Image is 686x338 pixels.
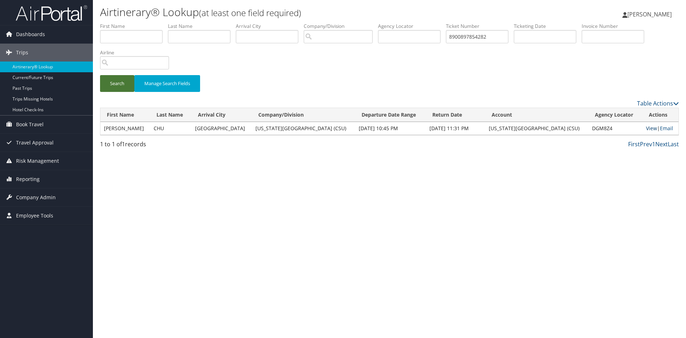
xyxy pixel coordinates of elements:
th: Departure Date Range: activate to sort column ascending [355,108,426,122]
td: [PERSON_NAME] [100,122,150,135]
span: Reporting [16,170,40,188]
label: Agency Locator [378,23,446,30]
span: Company Admin [16,188,56,206]
label: Invoice Number [582,23,650,30]
label: Last Name [168,23,236,30]
td: DGM8Z4 [588,122,642,135]
a: First [628,140,640,148]
a: Last [668,140,679,148]
div: 1 to 1 of records [100,140,237,152]
th: Company/Division [252,108,355,122]
img: airportal-logo.png [16,5,87,21]
th: Last Name: activate to sort column ascending [150,108,192,122]
td: | [642,122,678,135]
small: (at least one field required) [199,7,301,19]
td: [DATE] 10:45 PM [355,122,426,135]
td: [US_STATE][GEOGRAPHIC_DATA] (CSU) [485,122,588,135]
th: First Name: activate to sort column ascending [100,108,150,122]
a: 1 [652,140,655,148]
span: Employee Tools [16,207,53,225]
h1: Airtinerary® Lookup [100,5,486,20]
label: Ticketing Date [514,23,582,30]
a: [PERSON_NAME] [622,4,679,25]
td: [DATE] 11:31 PM [426,122,485,135]
th: Arrival City: activate to sort column descending [192,108,252,122]
span: Book Travel [16,116,44,133]
a: Table Actions [637,99,679,107]
a: Next [655,140,668,148]
span: Travel Approval [16,134,54,152]
label: Airline [100,49,174,56]
td: [US_STATE][GEOGRAPHIC_DATA] (CSU) [252,122,355,135]
label: Arrival City [236,23,304,30]
span: Trips [16,44,28,62]
span: [PERSON_NAME] [627,10,672,18]
label: Company/Division [304,23,378,30]
a: Prev [640,140,652,148]
label: First Name [100,23,168,30]
label: Ticket Number [446,23,514,30]
th: Return Date: activate to sort column ascending [426,108,485,122]
th: Actions [642,108,678,122]
button: Manage Search Fields [134,75,200,92]
span: Risk Management [16,152,59,170]
th: Agency Locator: activate to sort column ascending [588,108,642,122]
td: CHU [150,122,192,135]
a: Email [660,125,673,132]
a: View [646,125,657,132]
span: Dashboards [16,25,45,43]
td: [GEOGRAPHIC_DATA] [192,122,252,135]
button: Search [100,75,134,92]
span: 1 [122,140,125,148]
th: Account: activate to sort column ascending [485,108,588,122]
